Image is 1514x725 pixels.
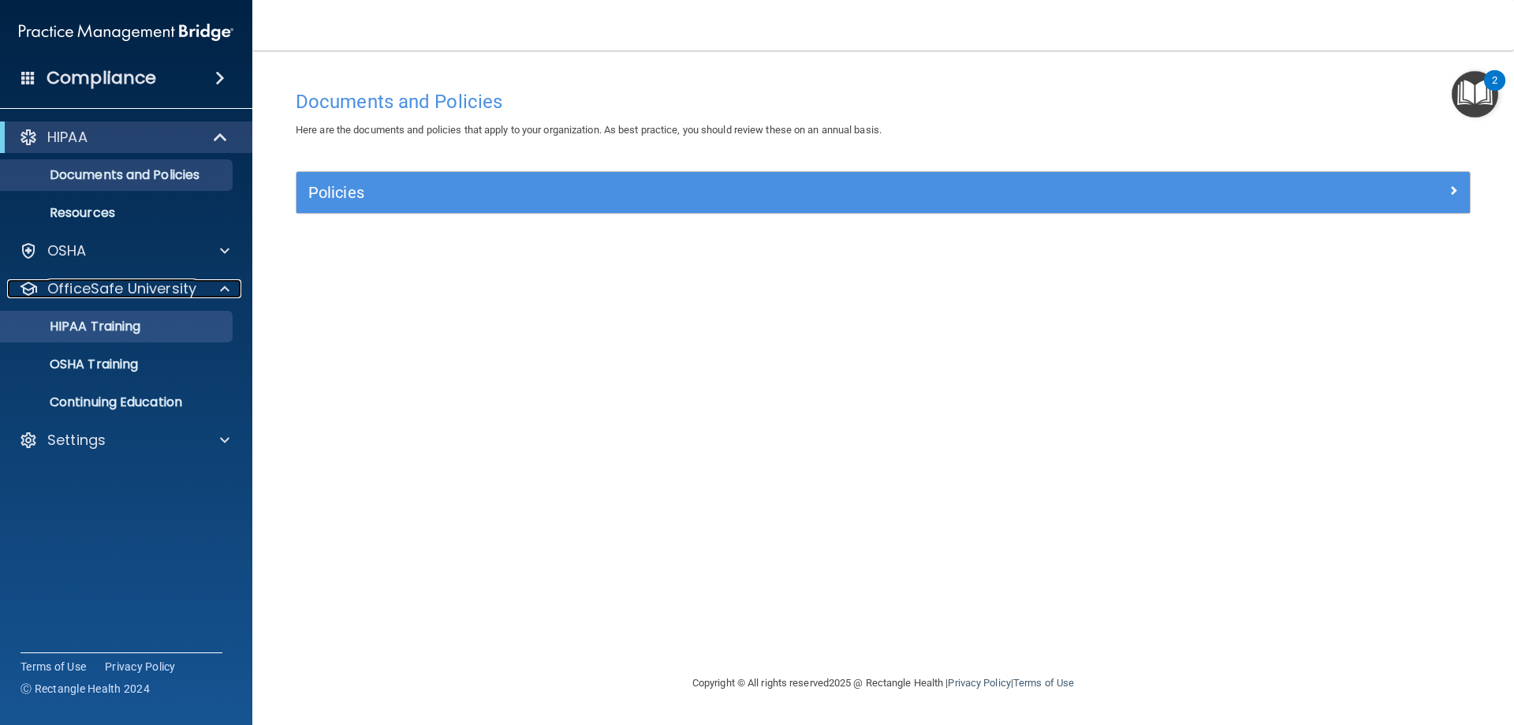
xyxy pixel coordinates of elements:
[308,180,1458,205] a: Policies
[47,431,106,450] p: Settings
[47,128,88,147] p: HIPAA
[47,279,196,298] p: OfficeSafe University
[10,167,226,183] p: Documents and Policies
[47,67,156,89] h4: Compliance
[19,241,229,260] a: OSHA
[1013,677,1074,689] a: Terms of Use
[308,184,1165,201] h5: Policies
[21,681,150,697] span: Ⓒ Rectangle Health 2024
[595,658,1171,708] div: Copyright © All rights reserved 2025 @ Rectangle Health | |
[105,659,176,675] a: Privacy Policy
[1452,71,1498,118] button: Open Resource Center, 2 new notifications
[47,241,87,260] p: OSHA
[1492,80,1497,101] div: 2
[19,17,233,48] img: PMB logo
[296,92,1471,112] h4: Documents and Policies
[10,205,226,221] p: Resources
[10,357,138,372] p: OSHA Training
[19,279,229,298] a: OfficeSafe University
[10,319,140,334] p: HIPAA Training
[21,659,86,675] a: Terms of Use
[948,677,1010,689] a: Privacy Policy
[19,128,229,147] a: HIPAA
[296,124,882,136] span: Here are the documents and policies that apply to your organization. As best practice, you should...
[10,394,226,410] p: Continuing Education
[19,431,229,450] a: Settings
